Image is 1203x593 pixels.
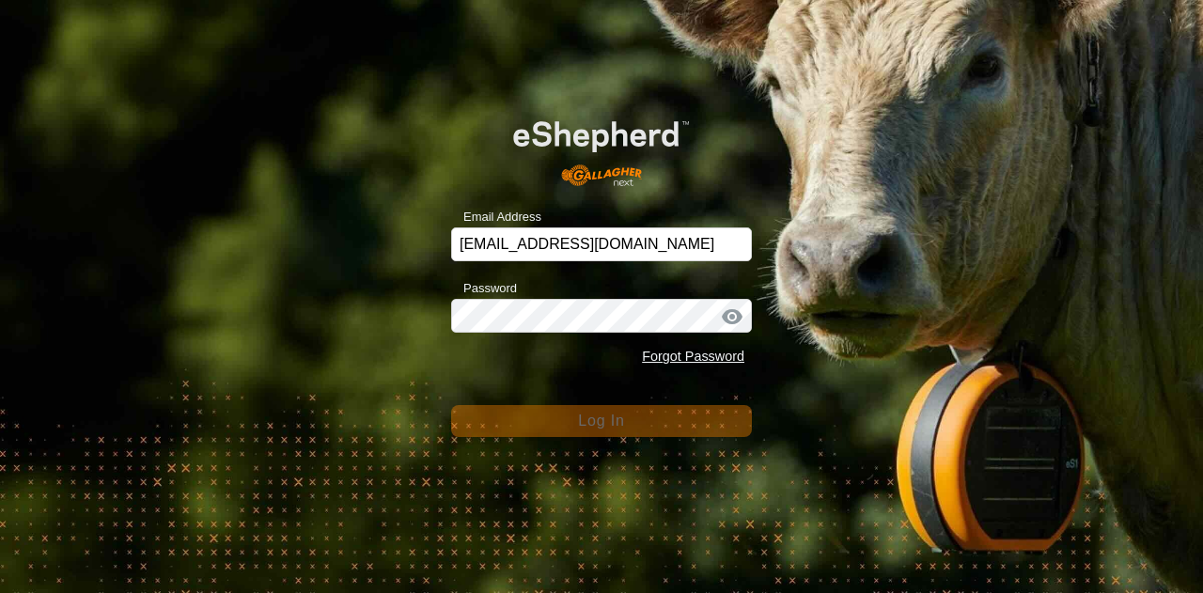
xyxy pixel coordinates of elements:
img: E-shepherd Logo [481,96,722,198]
span: Log In [578,413,624,429]
label: Email Address [451,208,541,226]
input: Email Address [451,227,752,261]
a: Forgot Password [642,349,744,364]
label: Password [451,279,517,298]
button: Log In [451,405,752,437]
